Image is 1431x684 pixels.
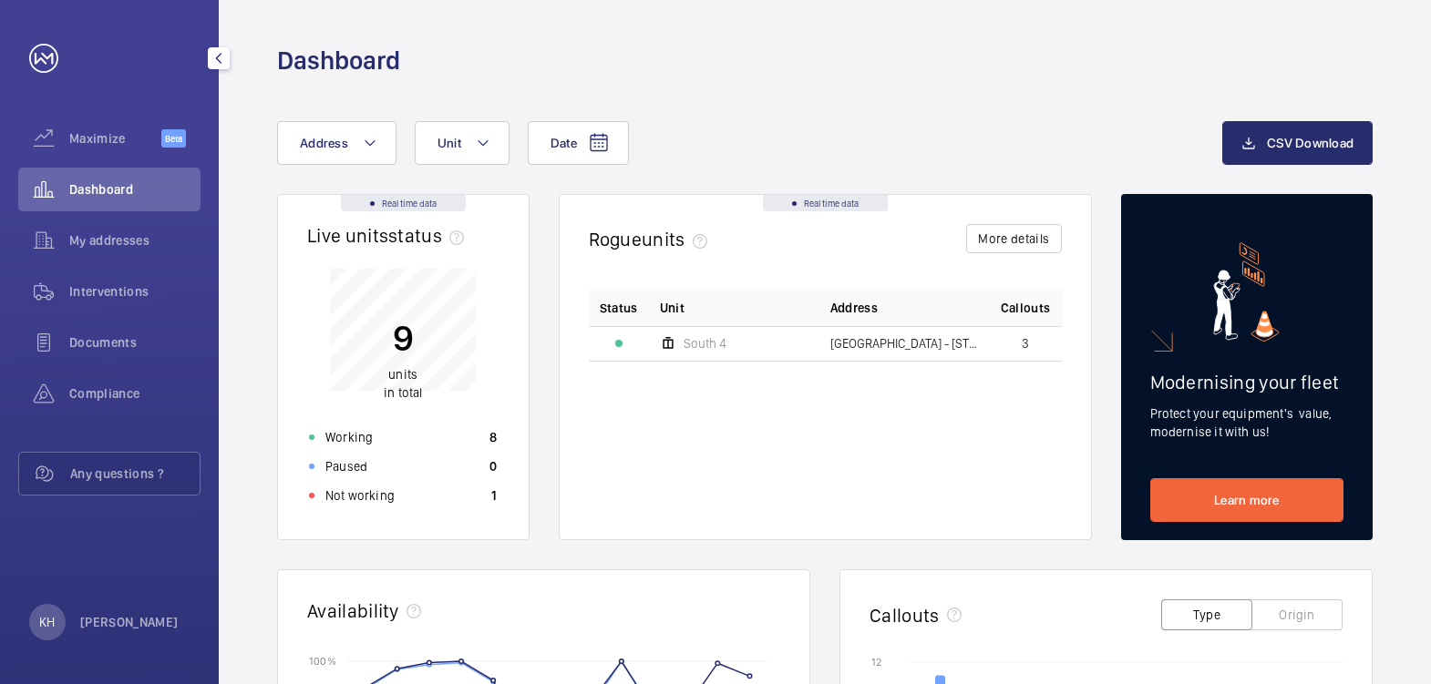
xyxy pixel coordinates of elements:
[642,228,715,250] span: units
[1222,121,1373,165] button: CSV Download
[161,129,186,148] span: Beta
[763,195,888,211] div: Real time data
[325,428,373,446] p: Working
[388,367,417,382] span: units
[966,224,1061,253] button: More details
[300,136,348,150] span: Address
[69,384,201,403] span: Compliance
[870,604,940,627] h2: Callouts
[1251,599,1343,630] button: Origin
[415,121,510,165] button: Unit
[1213,242,1280,342] img: marketing-card.svg
[69,180,201,199] span: Dashboard
[341,195,466,211] div: Real time data
[307,599,399,622] h2: Availability
[325,457,367,475] p: Paused
[830,299,878,317] span: Address
[589,228,715,250] h2: Rogue
[1001,299,1051,317] span: Callouts
[600,299,638,317] p: Status
[388,224,471,247] span: status
[1267,136,1354,150] span: CSV Download
[1150,371,1344,393] h2: Modernising your fleet
[80,613,179,631] p: [PERSON_NAME]
[1022,337,1029,350] span: 3
[70,465,200,483] span: Any questions ?
[830,337,979,350] span: [GEOGRAPHIC_DATA] - [STREET_ADDRESS]
[528,121,629,165] button: Date
[307,224,471,247] h2: Live units
[69,282,201,301] span: Interventions
[325,486,395,505] p: Not working
[438,136,461,150] span: Unit
[309,654,336,667] text: 100 %
[489,457,497,475] p: 0
[1150,404,1344,441] p: Protect your equipment's value, modernise it with us!
[277,44,400,77] h1: Dashboard
[384,315,422,361] p: 9
[277,121,396,165] button: Address
[1150,478,1344,522] a: Learn more
[551,136,577,150] span: Date
[871,656,881,669] text: 12
[69,129,161,148] span: Maximize
[660,299,685,317] span: Unit
[491,486,497,505] p: 1
[384,365,422,402] p: in total
[1161,599,1252,630] button: Type
[489,428,497,446] p: 8
[39,613,55,631] p: KH
[69,333,201,352] span: Documents
[69,231,201,250] span: My addresses
[684,337,726,350] span: South 4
